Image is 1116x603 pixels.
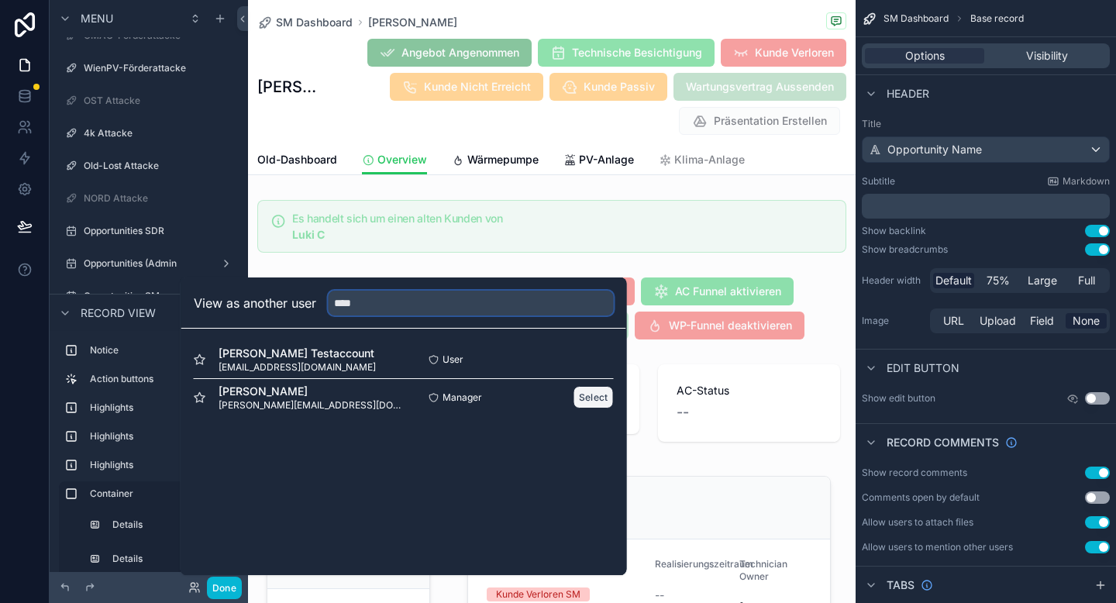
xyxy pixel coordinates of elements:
[659,146,745,177] a: Klima-Anlage
[84,192,236,205] label: NORD Attacke
[377,152,427,167] span: Overview
[935,273,972,288] span: Default
[887,142,982,157] span: Opportunity Name
[59,284,239,308] a: Opportunities SM
[257,15,353,30] a: SM Dashboard
[59,219,239,243] a: Opportunities SDR
[84,62,236,74] label: WienPV-Förderattacke
[887,577,914,593] span: Tabs
[84,95,236,107] label: OST Attacke
[674,152,745,167] span: Klima-Anlage
[862,516,973,529] div: Allow users to attach files
[257,152,337,167] span: Old-Dashboard
[90,459,232,471] label: Highlights
[1028,273,1057,288] span: Large
[90,373,232,385] label: Action buttons
[81,305,156,320] span: Record view
[987,273,1010,288] span: 75%
[194,294,316,312] h2: View as another user
[452,146,539,177] a: Wärmepumpe
[883,12,949,25] span: SM Dashboard
[862,392,935,405] label: Show edit button
[1078,273,1095,288] span: Full
[943,313,964,329] span: URL
[573,386,614,408] button: Select
[84,290,236,302] label: Opportunities SM
[59,251,239,276] a: Opportunities (Admin
[1026,48,1068,64] span: Visibility
[563,146,634,177] a: PV-Anlage
[980,313,1016,329] span: Upload
[50,331,248,572] div: scrollable content
[887,435,999,450] span: Record comments
[368,15,457,30] a: [PERSON_NAME]
[862,467,967,479] div: Show record comments
[887,360,959,376] span: Edit button
[1030,313,1054,329] span: Field
[862,136,1110,163] button: Opportunity Name
[84,225,236,237] label: Opportunities SDR
[362,146,427,175] a: Overview
[862,274,924,287] label: Header width
[59,56,239,81] a: WienPV-Förderattacke
[59,121,239,146] a: 4k Attacke
[59,186,239,211] a: NORD Attacke
[257,76,316,98] h1: [PERSON_NAME]
[112,519,229,531] label: Details
[90,401,232,414] label: Highlights
[443,391,482,404] span: Manager
[1073,313,1100,329] span: None
[112,553,229,565] label: Details
[862,225,926,237] div: Show backlink
[59,88,239,113] a: OST Attacke
[579,152,634,167] span: PV-Anlage
[905,48,945,64] span: Options
[276,15,353,30] span: SM Dashboard
[84,127,236,140] label: 4k Attacke
[862,541,1013,553] div: Allow users to mention other users
[219,361,376,374] span: [EMAIL_ADDRESS][DOMAIN_NAME]
[862,491,980,504] div: Comments open by default
[207,577,242,599] button: Done
[90,344,232,357] label: Notice
[862,118,1110,130] label: Title
[81,11,113,26] span: Menu
[862,194,1110,219] div: scrollable content
[467,152,539,167] span: Wärmepumpe
[90,430,232,443] label: Highlights
[443,353,463,366] span: User
[219,399,404,412] span: [PERSON_NAME][EMAIL_ADDRESS][DOMAIN_NAME]
[887,86,929,102] span: Header
[219,346,376,361] span: [PERSON_NAME] Testaccount
[862,243,948,256] div: Show breadcrumbs
[59,153,239,178] a: Old-Lost Attacke
[84,257,214,270] label: Opportunities (Admin
[970,12,1024,25] span: Base record
[862,315,924,327] label: Image
[1063,175,1110,188] span: Markdown
[84,160,236,172] label: Old-Lost Attacke
[90,488,232,500] label: Container
[862,175,895,188] label: Subtitle
[257,146,337,177] a: Old-Dashboard
[219,384,404,399] span: [PERSON_NAME]
[1047,175,1110,188] a: Markdown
